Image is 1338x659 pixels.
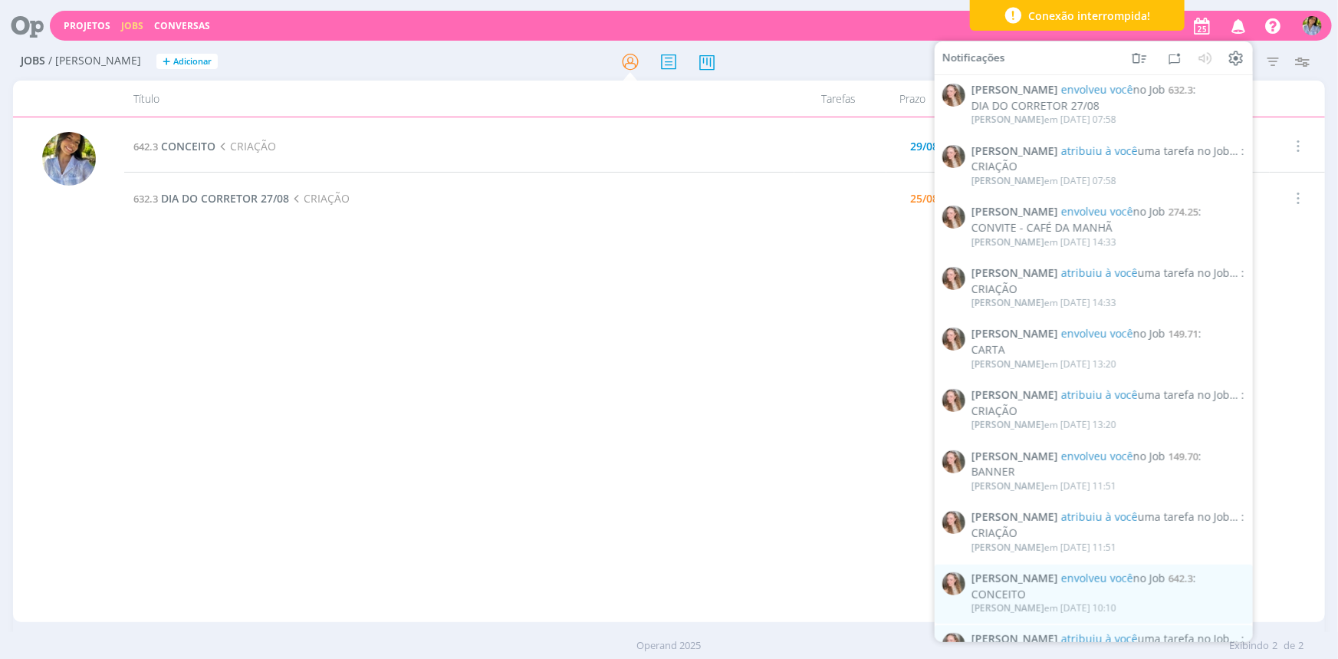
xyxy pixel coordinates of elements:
div: em [DATE] 10:10 [971,603,1116,614]
span: envolveu você [1061,326,1133,341]
div: em [DATE] 11:51 [971,481,1116,492]
span: CONCEITO [161,139,215,153]
span: 2 [1272,638,1277,654]
img: G [942,84,965,107]
span: [PERSON_NAME] [971,267,1058,280]
span: Conexão interrompida! [1029,8,1151,24]
button: +Adicionar [156,54,218,70]
span: : [971,144,1244,157]
div: CRIAÇÃO [971,160,1244,173]
span: [PERSON_NAME] [971,633,1058,646]
div: em [DATE] 13:20 [971,420,1116,430]
span: [PERSON_NAME] [971,389,1058,402]
span: : [971,206,1244,219]
div: em [DATE] 13:20 [971,359,1116,370]
span: [PERSON_NAME] [971,174,1044,187]
span: : [971,389,1244,402]
span: Exibindo [1229,638,1269,654]
div: em [DATE] 07:58 [971,176,1116,186]
img: G [942,328,965,351]
img: G [942,389,965,412]
div: CARTA [971,344,1244,357]
span: uma tarefa no Job [1061,387,1230,402]
span: de [1284,638,1295,654]
span: Adicionar [173,57,212,67]
span: 149.70 [1169,449,1198,463]
span: : [971,633,1244,646]
div: em [DATE] 11:51 [971,542,1116,552]
span: [PERSON_NAME] [971,235,1044,248]
div: DIA DO CORRETOR 27/08 [971,100,1244,113]
span: [PERSON_NAME] [971,511,1058,524]
div: CRIAÇÃO [971,527,1244,540]
img: G [942,572,965,595]
span: 274.25 [1169,205,1198,219]
div: 29/08 [910,141,939,152]
button: Projetos [59,20,115,32]
span: uma tarefa no Job [1061,143,1230,157]
span: : [971,511,1244,524]
div: em [DATE] 07:58 [971,114,1116,125]
span: Jobs [21,54,45,68]
img: G [942,450,965,473]
span: [PERSON_NAME] [971,296,1044,309]
span: atribuiu à você [1061,143,1138,157]
span: [PERSON_NAME] [971,572,1058,585]
span: : [971,267,1244,280]
span: : [971,572,1244,585]
span: [PERSON_NAME] [971,540,1044,553]
span: DIA DO CORRETOR 27/08 [161,191,289,206]
span: [PERSON_NAME] [971,113,1044,126]
div: CONVITE - CAFÉ DA MANHÃ [971,222,1244,235]
span: [PERSON_NAME] [971,418,1044,431]
span: envolveu você [1061,448,1133,463]
img: A [42,132,96,186]
div: CONCEITO [971,588,1244,601]
span: CRIAÇÃO [289,191,349,206]
button: Conversas [150,20,215,32]
span: atribuiu à você [1061,631,1138,646]
span: / [PERSON_NAME] [48,54,141,68]
span: [PERSON_NAME] [971,144,1058,157]
span: Notificações [942,51,1005,64]
div: CRIAÇÃO [971,282,1244,295]
div: em [DATE] 14:33 [971,298,1116,308]
img: G [942,511,965,534]
div: Prazo [866,81,961,117]
span: : [971,328,1244,341]
span: no Job [1061,326,1165,341]
span: [PERSON_NAME] [971,601,1044,615]
span: no Job [1061,571,1165,585]
img: G [942,267,965,290]
span: atribuiu à você [1061,387,1138,402]
span: [PERSON_NAME] [971,450,1058,463]
div: 25/08 [910,193,939,204]
div: BANNER [971,466,1244,479]
button: A [1302,12,1323,39]
a: Projetos [64,19,110,32]
img: A [1303,16,1322,35]
span: atribuiu à você [1061,265,1138,280]
div: CRIAÇÃO [971,405,1244,418]
span: : [971,84,1244,97]
div: em [DATE] 14:33 [971,236,1116,247]
span: [PERSON_NAME] [971,206,1058,219]
a: Conversas [154,19,210,32]
span: uma tarefa no Job [1061,509,1230,524]
span: 632.3 [133,192,158,206]
span: CRIAÇÃO [215,139,275,153]
img: G [942,206,965,229]
img: G [942,633,965,656]
span: 642.3 [133,140,158,153]
a: 632.3DIA DO CORRETOR 27/08 [133,191,289,206]
span: 2 [1298,638,1303,654]
span: no Job [1061,204,1165,219]
span: uma tarefa no Job [1061,265,1230,280]
span: + [163,54,170,70]
span: 632.3 [1169,83,1193,97]
button: Jobs [117,20,148,32]
span: 149.71 [1169,327,1198,341]
div: Tarefas [774,81,866,117]
span: [PERSON_NAME] [971,84,1058,97]
span: [PERSON_NAME] [971,328,1058,341]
